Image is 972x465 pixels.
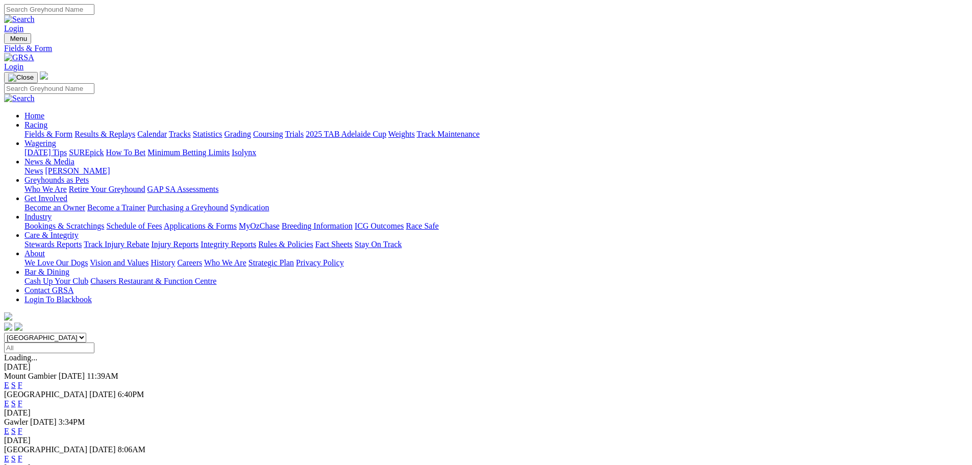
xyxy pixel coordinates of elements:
[4,445,87,454] span: [GEOGRAPHIC_DATA]
[406,222,438,230] a: Race Safe
[8,74,34,82] img: Close
[4,312,12,321] img: logo-grsa-white.png
[18,399,22,408] a: F
[11,454,16,463] a: S
[282,222,353,230] a: Breeding Information
[118,445,145,454] span: 8:06AM
[355,240,402,249] a: Stay On Track
[24,203,85,212] a: Become an Owner
[90,277,216,285] a: Chasers Restaurant & Function Centre
[177,258,202,267] a: Careers
[24,240,82,249] a: Stewards Reports
[4,454,9,463] a: E
[87,372,118,380] span: 11:39AM
[11,381,16,389] a: S
[74,130,135,138] a: Results & Replays
[30,418,57,426] span: [DATE]
[24,212,52,221] a: Industry
[24,295,92,304] a: Login To Blackbook
[4,72,38,83] button: Toggle navigation
[137,130,167,138] a: Calendar
[24,258,88,267] a: We Love Our Dogs
[225,130,251,138] a: Grading
[4,4,94,15] input: Search
[10,35,27,42] span: Menu
[106,148,146,157] a: How To Bet
[84,240,149,249] a: Track Injury Rebate
[4,408,968,418] div: [DATE]
[24,157,74,166] a: News & Media
[4,427,9,435] a: E
[258,240,313,249] a: Rules & Policies
[118,390,144,399] span: 6:40PM
[24,166,968,176] div: News & Media
[4,53,34,62] img: GRSA
[59,372,85,380] span: [DATE]
[232,148,256,157] a: Isolynx
[4,418,28,426] span: Gawler
[253,130,283,138] a: Coursing
[204,258,246,267] a: Who We Are
[24,148,968,157] div: Wagering
[151,258,175,267] a: History
[169,130,191,138] a: Tracks
[4,399,9,408] a: E
[285,130,304,138] a: Trials
[24,222,104,230] a: Bookings & Scratchings
[24,130,72,138] a: Fields & Form
[11,427,16,435] a: S
[151,240,198,249] a: Injury Reports
[24,139,56,148] a: Wagering
[239,222,280,230] a: MyOzChase
[24,166,43,175] a: News
[89,390,116,399] span: [DATE]
[24,194,67,203] a: Get Involved
[4,436,968,445] div: [DATE]
[24,286,73,295] a: Contact GRSA
[24,240,968,249] div: Care & Integrity
[24,277,968,286] div: Bar & Dining
[4,44,968,53] a: Fields & Form
[4,362,968,372] div: [DATE]
[18,381,22,389] a: F
[24,185,968,194] div: Greyhounds as Pets
[14,323,22,331] img: twitter.svg
[4,353,37,362] span: Loading...
[24,185,67,193] a: Who We Are
[24,249,45,258] a: About
[24,111,44,120] a: Home
[4,381,9,389] a: E
[24,203,968,212] div: Get Involved
[18,427,22,435] a: F
[24,148,67,157] a: [DATE] Tips
[18,454,22,463] a: F
[24,120,47,129] a: Racing
[24,176,89,184] a: Greyhounds as Pets
[45,166,110,175] a: [PERSON_NAME]
[69,185,145,193] a: Retire Your Greyhound
[4,15,35,24] img: Search
[355,222,404,230] a: ICG Outcomes
[24,258,968,267] div: About
[306,130,386,138] a: 2025 TAB Adelaide Cup
[315,240,353,249] a: Fact Sheets
[147,185,219,193] a: GAP SA Assessments
[89,445,116,454] span: [DATE]
[193,130,222,138] a: Statistics
[24,231,79,239] a: Care & Integrity
[4,94,35,103] img: Search
[4,33,31,44] button: Toggle navigation
[106,222,162,230] a: Schedule of Fees
[40,71,48,80] img: logo-grsa-white.png
[4,24,23,33] a: Login
[24,130,968,139] div: Racing
[87,203,145,212] a: Become a Trainer
[4,372,57,380] span: Mount Gambier
[4,323,12,331] img: facebook.svg
[90,258,148,267] a: Vision and Values
[147,148,230,157] a: Minimum Betting Limits
[4,390,87,399] span: [GEOGRAPHIC_DATA]
[417,130,480,138] a: Track Maintenance
[69,148,104,157] a: SUREpick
